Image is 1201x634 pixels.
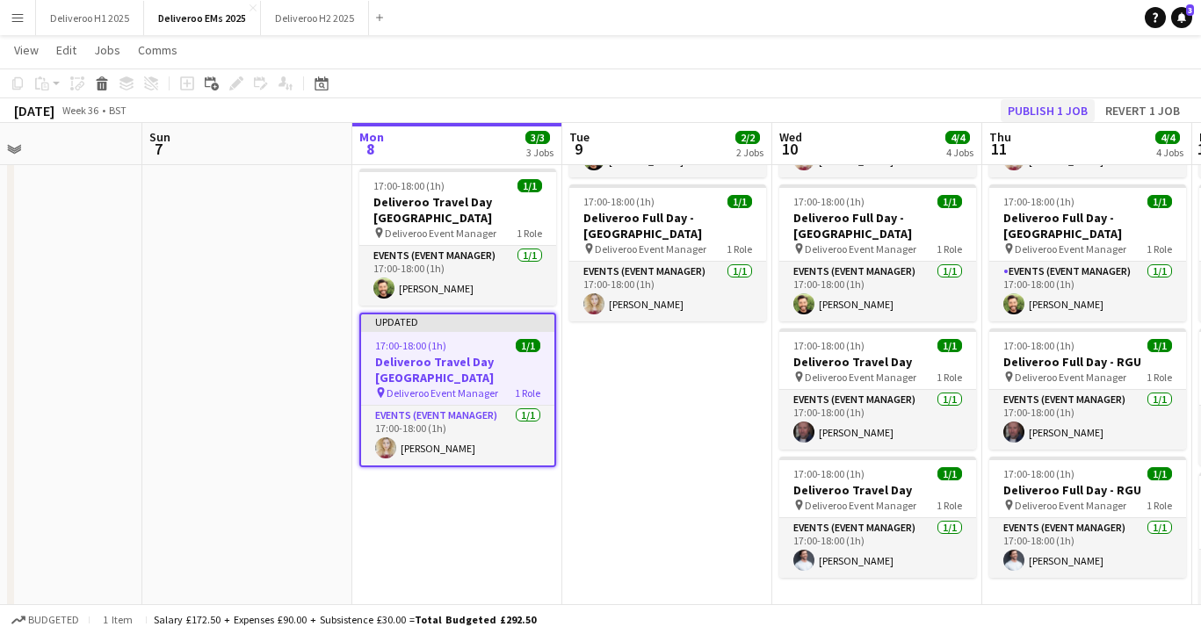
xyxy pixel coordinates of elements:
span: Comms [138,42,177,58]
span: 17:00-18:00 (1h) [1003,195,1074,208]
span: Sun [149,129,170,145]
a: 3 [1171,7,1192,28]
h3: Deliveroo Full Day - [GEOGRAPHIC_DATA] [569,210,766,241]
h3: Deliveroo Travel Day [GEOGRAPHIC_DATA] [359,194,556,226]
a: Edit [49,39,83,61]
app-card-role: Events (Event Manager)1/117:00-18:00 (1h)[PERSON_NAME] [359,246,556,306]
span: 17:00-18:00 (1h) [793,195,865,208]
div: [DATE] [14,102,54,119]
div: 17:00-18:00 (1h)1/1Deliveroo Full Day - [GEOGRAPHIC_DATA] Deliveroo Event Manager1 RoleEvents (Ev... [989,184,1186,321]
span: Deliveroo Event Manager [805,499,916,512]
span: 17:00-18:00 (1h) [583,195,655,208]
span: 1/1 [1147,195,1172,208]
span: 11 [987,139,1011,159]
span: Deliveroo Event Manager [805,242,916,256]
span: 17:00-18:00 (1h) [375,339,446,352]
span: 1 item [97,613,139,626]
h3: Deliveroo Full Day - RGU [989,354,1186,370]
span: Deliveroo Event Manager [1015,499,1126,512]
span: 4/4 [1155,131,1180,144]
app-job-card: 17:00-18:00 (1h)1/1Deliveroo Full Day - [GEOGRAPHIC_DATA] Deliveroo Event Manager1 RoleEvents (Ev... [569,184,766,321]
div: 3 Jobs [526,146,553,159]
span: 1/1 [517,179,542,192]
div: Salary £172.50 + Expenses £90.00 + Subsistence £30.00 = [154,613,536,626]
h3: Deliveroo Full Day - [GEOGRAPHIC_DATA] [779,210,976,241]
app-card-role: Events (Event Manager)1/117:00-18:00 (1h)[PERSON_NAME] [989,262,1186,321]
h3: Deliveroo Travel Day [779,482,976,498]
span: 17:00-18:00 (1h) [373,179,445,192]
app-job-card: 17:00-18:00 (1h)1/1Deliveroo Full Day - RGU Deliveroo Event Manager1 RoleEvents (Event Manager)1/... [989,457,1186,578]
h3: Deliveroo Travel Day [779,354,976,370]
a: View [7,39,46,61]
h3: Deliveroo Full Day - RGU [989,482,1186,498]
span: Mon [359,129,384,145]
span: Week 36 [58,104,102,117]
div: 2 Jobs [736,146,763,159]
button: Deliveroo EMs 2025 [144,1,261,35]
span: Deliveroo Event Manager [805,371,916,384]
span: 1/1 [1147,467,1172,480]
span: Edit [56,42,76,58]
button: Deliveroo H2 2025 [261,1,369,35]
span: 1 Role [937,242,962,256]
button: Deliveroo H1 2025 [36,1,144,35]
h3: Deliveroo Travel Day [GEOGRAPHIC_DATA] [361,354,554,385]
span: 17:00-18:00 (1h) [1003,467,1074,480]
span: Deliveroo Event Manager [1015,242,1126,256]
app-job-card: 17:00-18:00 (1h)1/1Deliveroo Full Day - RGU Deliveroo Event Manager1 RoleEvents (Event Manager)1/... [989,328,1186,450]
button: Revert 1 job [1098,99,1187,122]
span: 1 Role [937,371,962,384]
span: Deliveroo Event Manager [595,242,706,256]
span: 1 Role [727,242,752,256]
h3: Deliveroo Full Day - [GEOGRAPHIC_DATA] [989,210,1186,241]
span: 1 Role [1147,371,1172,384]
app-job-card: 17:00-18:00 (1h)1/1Deliveroo Travel Day Deliveroo Event Manager1 RoleEvents (Event Manager)1/117:... [779,328,976,450]
app-job-card: 17:00-18:00 (1h)1/1Deliveroo Full Day - [GEOGRAPHIC_DATA] Deliveroo Event Manager1 RoleEvents (Ev... [779,184,976,321]
app-card-role: Events (Event Manager)1/117:00-18:00 (1h)[PERSON_NAME] [779,390,976,450]
app-job-card: 17:00-18:00 (1h)1/1Deliveroo Travel Day [GEOGRAPHIC_DATA] Deliveroo Event Manager1 RoleEvents (Ev... [359,169,556,306]
span: 1 Role [937,499,962,512]
span: 17:00-18:00 (1h) [793,467,865,480]
span: 8 [357,139,384,159]
app-card-role: Events (Event Manager)1/117:00-18:00 (1h)[PERSON_NAME] [989,518,1186,578]
span: View [14,42,39,58]
span: 1/1 [937,195,962,208]
span: 17:00-18:00 (1h) [1003,339,1074,352]
span: 7 [147,139,170,159]
app-job-card: 17:00-18:00 (1h)1/1Deliveroo Travel Day Deliveroo Event Manager1 RoleEvents (Event Manager)1/117:... [779,457,976,578]
span: 1/1 [937,339,962,352]
span: 1/1 [937,467,962,480]
span: 3 [1186,4,1194,16]
div: 4 Jobs [1156,146,1183,159]
span: Total Budgeted £292.50 [415,613,536,626]
span: Deliveroo Event Manager [385,227,496,240]
span: 1 Role [517,227,542,240]
span: Deliveroo Event Manager [387,386,498,400]
span: 2/2 [735,131,760,144]
span: 10 [777,139,802,159]
div: 4 Jobs [946,146,973,159]
span: Tue [569,129,590,145]
span: 1 Role [515,386,540,400]
span: 17:00-18:00 (1h) [793,339,865,352]
div: BST [109,104,127,117]
div: Updated [361,314,554,328]
app-card-role: Events (Event Manager)1/117:00-18:00 (1h)[PERSON_NAME] [569,262,766,321]
a: Comms [131,39,184,61]
span: Thu [989,129,1011,145]
span: Jobs [94,42,120,58]
span: 1/1 [516,339,540,352]
app-card-role: Events (Event Manager)1/117:00-18:00 (1h)[PERSON_NAME] [779,518,976,578]
a: Jobs [87,39,127,61]
span: 1/1 [1147,339,1172,352]
div: Updated17:00-18:00 (1h)1/1Deliveroo Travel Day [GEOGRAPHIC_DATA] Deliveroo Event Manager1 RoleEve... [359,313,556,467]
span: Wed [779,129,802,145]
span: 1/1 [727,195,752,208]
